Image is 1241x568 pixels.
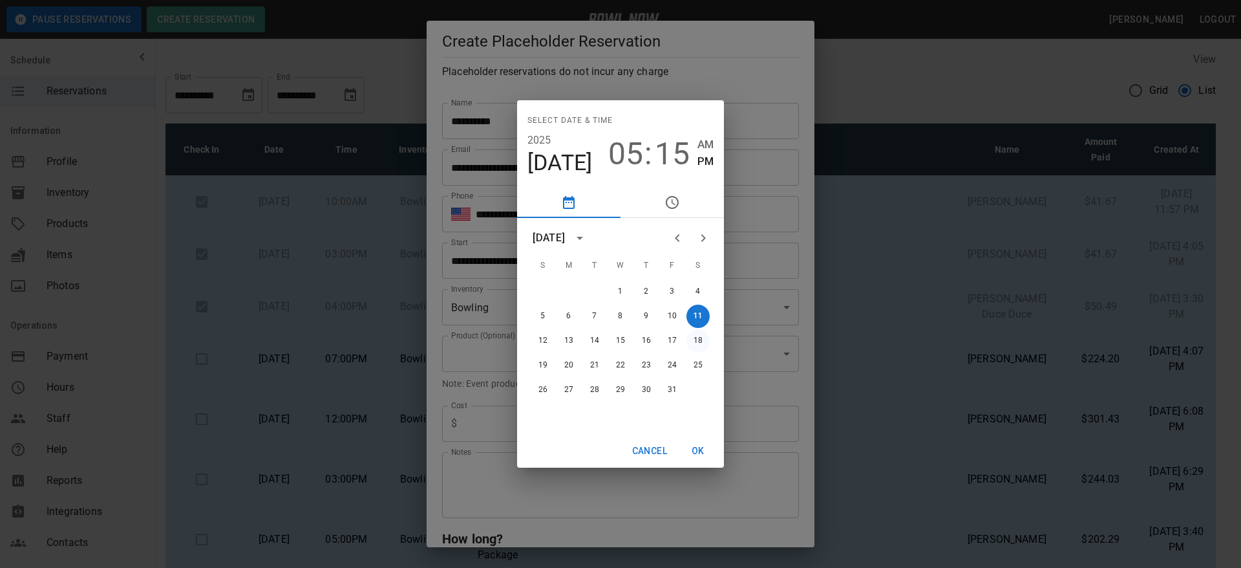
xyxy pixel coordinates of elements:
span: Sunday [531,253,555,279]
button: 18 [686,329,710,353]
button: 5 [531,305,555,328]
button: 05 [608,136,643,172]
button: 12 [531,329,555,353]
button: 3 [661,280,684,303]
button: PM [697,153,714,170]
button: 14 [583,329,606,353]
button: 4 [686,280,710,303]
button: calendar view is open, switch to year view [569,227,591,249]
button: 15 [609,329,632,353]
button: [DATE] [527,149,593,177]
span: Saturday [686,253,710,279]
button: 23 [635,354,658,377]
button: Next month [690,225,716,251]
button: 28 [583,378,606,402]
button: 29 [609,378,632,402]
span: Friday [661,253,684,279]
span: Monday [557,253,580,279]
button: 2 [635,280,658,303]
button: 13 [557,329,580,353]
button: Cancel [627,439,672,463]
button: 10 [661,305,684,328]
button: OK [677,439,719,463]
button: 6 [557,305,580,328]
button: 21 [583,354,606,377]
button: 11 [686,305,710,328]
span: : [644,136,652,172]
button: Previous month [664,225,690,251]
button: pick time [620,187,724,218]
button: 1 [609,280,632,303]
span: Wednesday [609,253,632,279]
button: 24 [661,354,684,377]
button: 27 [557,378,580,402]
button: 7 [583,305,606,328]
button: AM [697,136,714,153]
button: 25 [686,354,710,377]
button: 22 [609,354,632,377]
button: 19 [531,354,555,377]
span: Tuesday [583,253,606,279]
span: Select date & time [527,111,613,131]
button: 2025 [527,131,551,149]
span: Thursday [635,253,658,279]
button: 30 [635,378,658,402]
div: [DATE] [533,230,565,246]
button: 8 [609,305,632,328]
button: 20 [557,354,580,377]
button: 31 [661,378,684,402]
button: 9 [635,305,658,328]
button: 15 [655,136,690,172]
button: 17 [661,329,684,353]
button: 16 [635,329,658,353]
button: 26 [531,378,555,402]
button: pick date [517,187,620,218]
